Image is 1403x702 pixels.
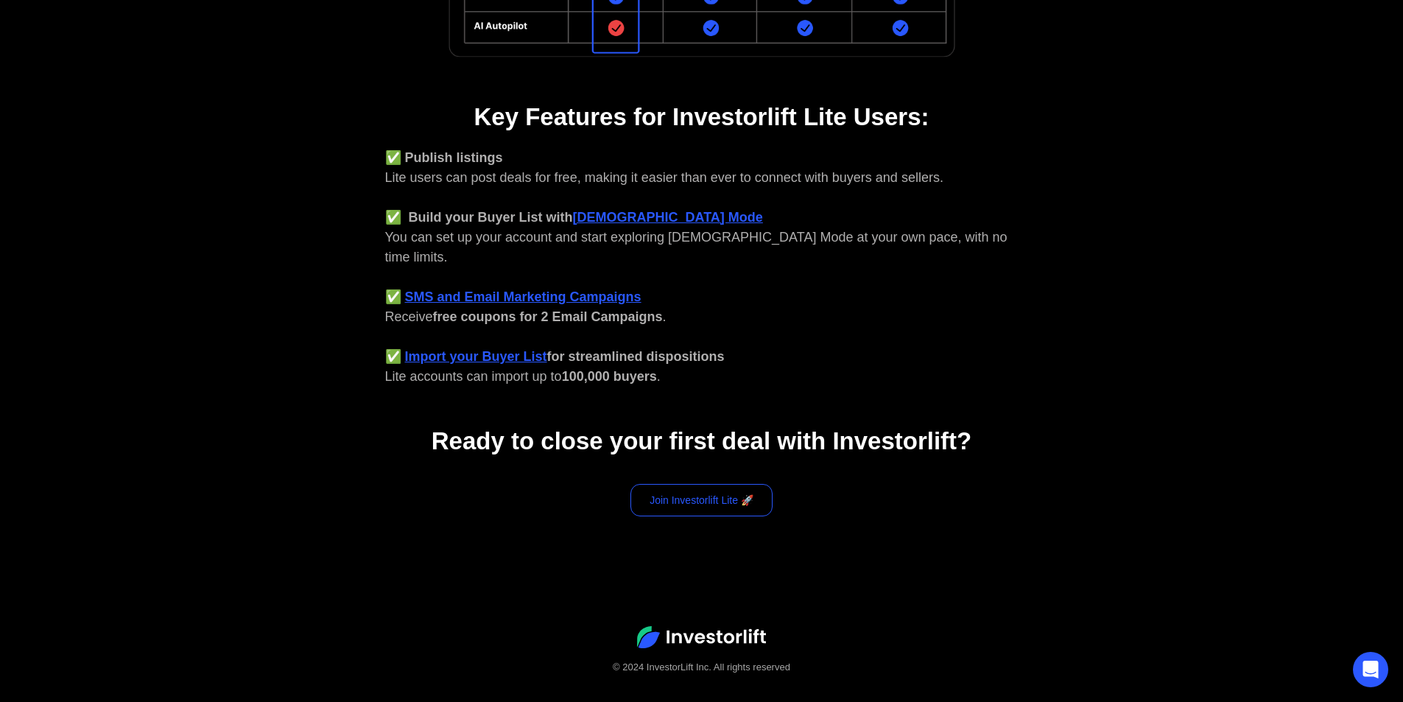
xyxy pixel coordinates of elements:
strong: ✅ [385,349,401,364]
strong: free coupons for 2 Email Campaigns [433,309,663,324]
a: [DEMOGRAPHIC_DATA] Mode [573,210,763,225]
a: Import your Buyer List [405,349,547,364]
strong: ✅ Build your Buyer List with [385,210,573,225]
a: Join Investorlift Lite 🚀 [630,484,773,516]
strong: for streamlined dispositions [547,349,725,364]
strong: ✅ Publish listings [385,150,503,165]
strong: 100,000 buyers [562,369,657,384]
div: Open Intercom Messenger [1353,652,1388,687]
div: © 2024 InvestorLift Inc. All rights reserved [29,660,1374,675]
strong: ✅ [385,289,401,304]
strong: Key Features for Investorlift Lite Users: [474,103,929,130]
strong: Ready to close your first deal with Investorlift? [432,427,971,454]
div: Lite users can post deals for free, making it easier than ever to connect with buyers and sellers... [385,148,1019,387]
a: SMS and Email Marketing Campaigns [405,289,641,304]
